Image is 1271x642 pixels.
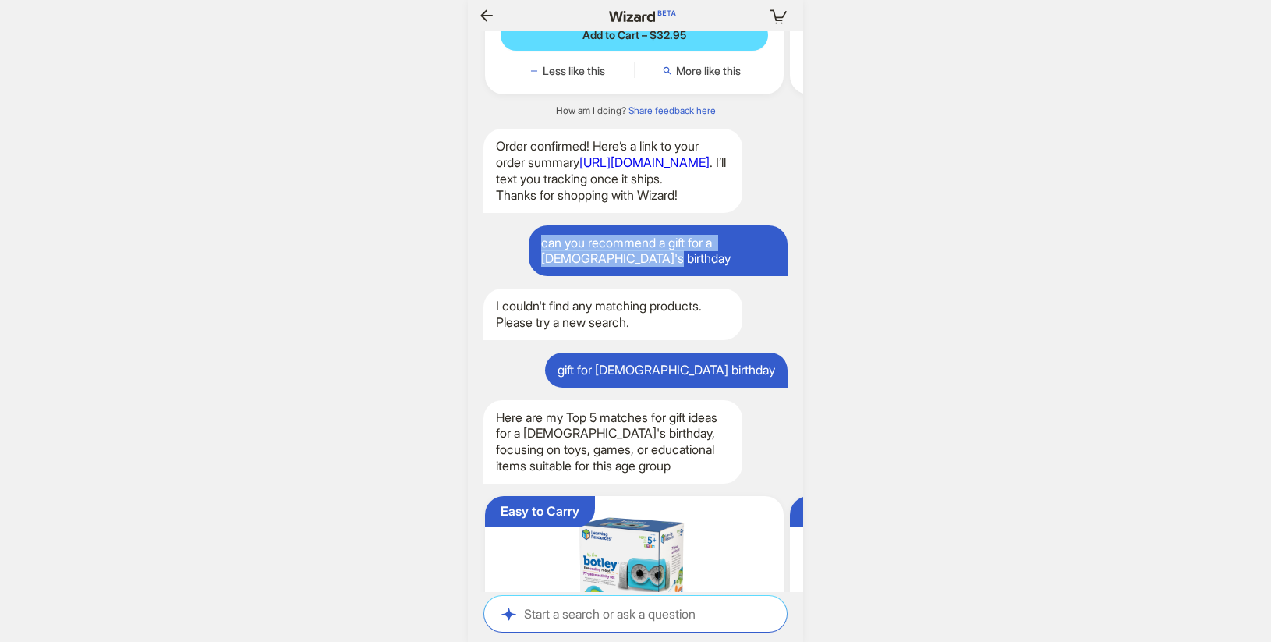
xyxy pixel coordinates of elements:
a: [URL][DOMAIN_NAME] [579,154,710,170]
span: Less like this [543,64,605,78]
div: gift for [DEMOGRAPHIC_DATA] birthday [545,353,788,388]
a: Share feedback here [628,105,716,116]
button: Less like this [501,63,634,79]
span: More like this [676,64,741,78]
div: I couldn't find any matching products. Please try a new search. [483,289,742,340]
div: How am I doing? [468,105,803,117]
div: Order confirmed! Here’s a link to your order summary . I’ll text you tracking once it ships. Than... [483,129,742,212]
div: Easy to Carry [501,503,579,520]
button: More like this [635,63,768,79]
div: Here are my Top 5 matches for gift ideas for a [DEMOGRAPHIC_DATA]'s birthday, focusing on toys, g... [483,400,742,484]
div: can you recommend a gift for a [DEMOGRAPHIC_DATA]'s birthday [529,225,788,277]
button: Add to Cart – $32.95 [501,20,768,51]
span: Add to Cart – $32.95 [582,28,686,42]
